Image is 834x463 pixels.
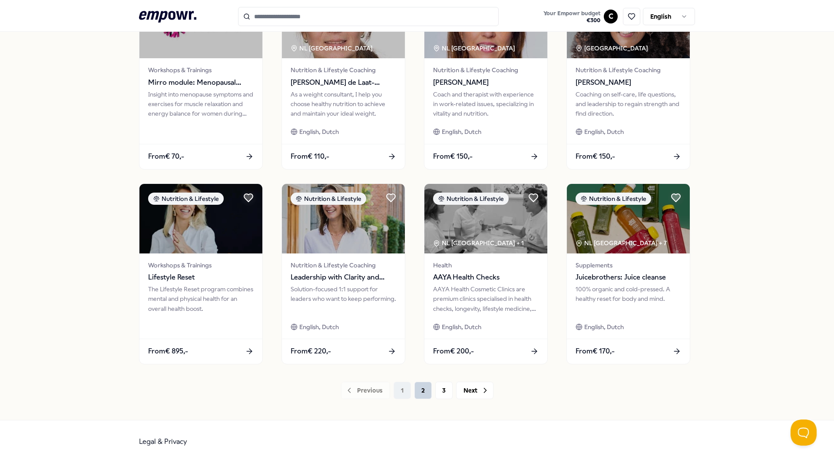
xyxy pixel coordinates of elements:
span: Supplements [576,260,681,270]
div: The Lifestyle Reset program combines mental and physical health for an overall health boost. [148,284,254,313]
button: C [604,10,618,23]
button: Your Empowr budget€300 [542,8,602,26]
span: English, Dutch [442,322,481,332]
div: Nutrition & Lifestyle [576,193,651,205]
div: 100% organic and cold-pressed. A healthy reset for body and mind. [576,284,681,313]
div: Solution-focused 1:1 support for leaders who want to keep performing. [291,284,396,313]
span: Nutrition & Lifestyle Coaching [576,65,681,75]
span: Leadership with Clarity and Energy [291,272,396,283]
span: AAYA Health Checks [433,272,539,283]
span: English, Dutch [584,322,624,332]
a: package imageNutrition & LifestyleNutrition & Lifestyle CoachingLeadership with Clarity and Energ... [281,183,405,364]
iframe: Help Scout Beacon - Open [791,420,817,446]
span: From € 110,- [291,151,329,162]
span: Your Empowr budget [543,10,600,17]
span: Lifestyle Reset [148,272,254,283]
a: Your Empowr budget€300 [540,7,604,26]
span: English, Dutch [299,322,339,332]
span: From € 220,- [291,346,331,357]
input: Search for products, categories or subcategories [238,7,499,26]
span: From € 895,- [148,346,188,357]
span: € 300 [543,17,600,24]
span: Nutrition & Lifestyle Coaching [433,65,539,75]
span: [PERSON_NAME] de Laat-[PERSON_NAME] [291,77,396,88]
span: Juicebrothers: Juice cleanse [576,272,681,283]
span: From € 150,- [433,151,473,162]
span: From € 70,- [148,151,184,162]
button: Next [456,382,493,399]
div: As a weight consultant, I help you choose healthy nutrition to achieve and maintain your ideal we... [291,90,396,119]
span: Health [433,260,539,270]
img: package image [139,184,262,253]
span: English, Dutch [442,127,481,137]
div: NL [GEOGRAPHIC_DATA] + 1 [433,238,524,248]
a: package imageNutrition & LifestyleWorkshops & TrainingsLifestyle ResetThe Lifestyle Reset program... [139,183,263,364]
span: From € 200,- [433,346,474,357]
img: package image [282,184,405,253]
div: Insight into menopause symptoms and exercises for muscle relaxation and energy balance for women ... [148,90,254,119]
span: From € 150,- [576,151,615,162]
span: English, Dutch [584,127,624,137]
span: Nutrition & Lifestyle Coaching [291,65,396,75]
span: [PERSON_NAME] [576,77,681,88]
button: 3 [435,382,453,399]
a: Legal & Privacy [139,437,187,446]
a: package imageNutrition & LifestyleNL [GEOGRAPHIC_DATA] + 7SupplementsJuicebrothers: Juice cleanse... [566,183,690,364]
div: NL [GEOGRAPHIC_DATA] [433,43,516,53]
div: Coach and therapist with experience in work-related issues, specializing in vitality and nutrition. [433,90,539,119]
span: English, Dutch [299,127,339,137]
span: Workshops & Trainings [148,260,254,270]
span: Workshops & Trainings [148,65,254,75]
img: package image [567,184,690,253]
div: NL [GEOGRAPHIC_DATA] [291,43,374,53]
div: Coaching on self-care, life questions, and leadership to regain strength and find direction. [576,90,681,119]
span: From € 170,- [576,346,615,357]
div: [GEOGRAPHIC_DATA] [576,43,649,53]
div: NL [GEOGRAPHIC_DATA] + 7 [576,238,667,248]
button: 2 [414,382,432,399]
img: package image [424,184,547,253]
div: Nutrition & Lifestyle [148,193,224,205]
span: Nutrition & Lifestyle Coaching [291,260,396,270]
a: package imageNutrition & LifestyleNL [GEOGRAPHIC_DATA] + 1HealthAAYA Health ChecksAAYA Health Cos... [424,183,548,364]
div: Nutrition & Lifestyle [433,193,509,205]
span: Mirro module: Menopausal complaints [148,77,254,88]
div: Nutrition & Lifestyle [291,193,366,205]
span: [PERSON_NAME] [433,77,539,88]
div: AAYA Health Cosmetic Clinics are premium clinics specialised in health checks, longevity, lifesty... [433,284,539,313]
